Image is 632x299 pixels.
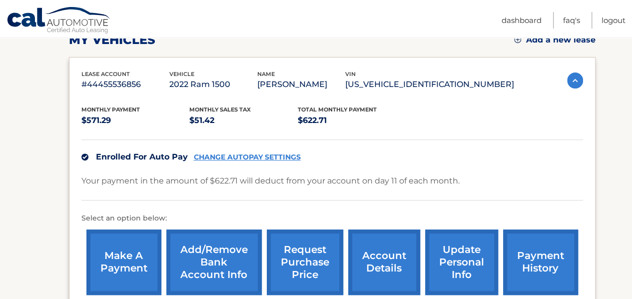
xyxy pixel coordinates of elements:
[602,12,626,28] a: Logout
[267,229,343,295] a: request purchase price
[257,70,275,77] span: name
[81,113,190,127] p: $571.29
[345,70,356,77] span: vin
[189,113,298,127] p: $51.42
[81,106,140,113] span: Monthly Payment
[514,36,521,43] img: add.svg
[189,106,251,113] span: Monthly sales Tax
[348,229,420,295] a: account details
[502,12,542,28] a: Dashboard
[567,72,583,88] img: accordion-active.svg
[96,152,188,161] span: Enrolled For Auto Pay
[81,70,130,77] span: lease account
[169,70,194,77] span: vehicle
[6,6,111,35] a: Cal Automotive
[69,32,155,47] h2: my vehicles
[298,113,406,127] p: $622.71
[298,106,377,113] span: Total Monthly Payment
[86,229,161,295] a: make a payment
[194,153,301,161] a: CHANGE AUTOPAY SETTINGS
[81,153,88,160] img: check.svg
[514,35,596,45] a: Add a new lease
[166,229,262,295] a: Add/Remove bank account info
[81,212,583,224] p: Select an option below:
[81,174,460,188] p: Your payment in the amount of $622.71 will deduct from your account on day 11 of each month.
[425,229,498,295] a: update personal info
[503,229,578,295] a: payment history
[81,77,169,91] p: #44455536856
[169,77,257,91] p: 2022 Ram 1500
[257,77,345,91] p: [PERSON_NAME]
[563,12,580,28] a: FAQ's
[345,77,514,91] p: [US_VEHICLE_IDENTIFICATION_NUMBER]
